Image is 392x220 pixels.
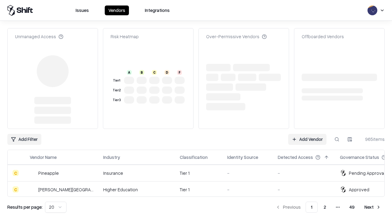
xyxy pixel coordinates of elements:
[103,186,170,193] div: Higher Education
[30,170,36,176] img: Pineapple
[206,33,267,40] div: Over-Permissive Vendors
[112,88,122,93] div: Tier 2
[38,170,59,176] div: Pineapple
[180,154,208,160] div: Classification
[349,186,369,193] div: Approved
[13,170,19,176] div: C
[272,202,385,213] nav: pagination
[13,186,19,193] div: C
[227,154,258,160] div: Identity Source
[105,5,129,15] button: Vendors
[306,202,318,213] button: 1
[103,170,170,176] div: Insurance
[141,5,173,15] button: Integrations
[349,170,385,176] div: Pending Approval
[111,33,139,40] div: Risk Heatmap
[288,134,326,145] a: Add Vendor
[278,170,330,176] div: -
[15,33,63,40] div: Unmanaged Access
[180,170,217,176] div: Tier 1
[127,70,132,75] div: A
[340,154,379,160] div: Governance Status
[152,70,157,75] div: C
[7,204,43,210] p: Results per page:
[139,70,144,75] div: B
[278,186,330,193] div: -
[319,202,331,213] button: 2
[112,97,122,103] div: Tier 3
[38,186,93,193] div: [PERSON_NAME][GEOGRAPHIC_DATA]
[180,186,217,193] div: Tier 1
[227,170,268,176] div: -
[361,202,385,213] button: Next
[302,33,344,40] div: Offboarded Vendors
[7,134,41,145] button: Add Filter
[103,154,120,160] div: Industry
[112,78,122,83] div: Tier 1
[360,136,385,142] div: 965 items
[30,154,57,160] div: Vendor Name
[227,186,268,193] div: -
[345,202,360,213] button: 49
[278,154,313,160] div: Detected Access
[164,70,169,75] div: D
[177,70,182,75] div: F
[30,186,36,193] img: Reichman University
[72,5,92,15] button: Issues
